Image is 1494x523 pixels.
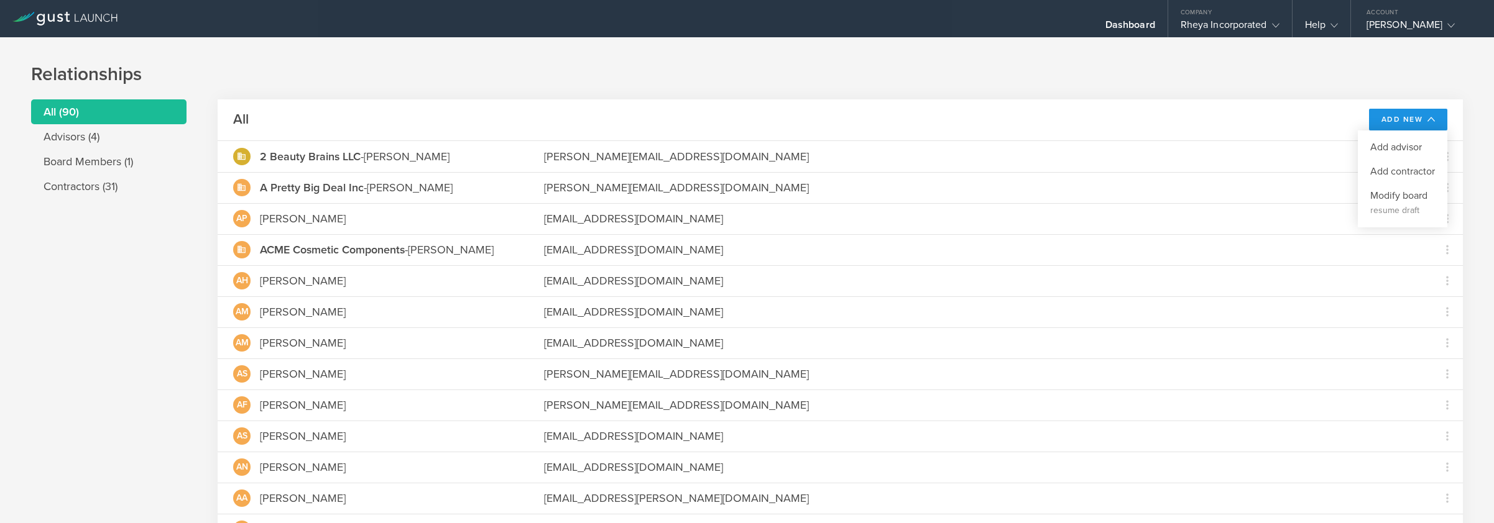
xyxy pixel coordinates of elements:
[31,62,1463,87] h1: Relationships
[236,307,249,316] span: AM
[260,428,346,444] div: [PERSON_NAME]
[1363,135,1442,160] li: Add advisor
[544,459,1416,475] div: [EMAIL_ADDRESS][DOMAIN_NAME]
[1181,19,1280,37] div: Rheya Incorporated
[1369,109,1448,130] button: Add New
[31,124,187,149] li: Advisors (4)
[260,243,405,257] strong: ACME Cosmetic Components
[260,490,346,506] div: [PERSON_NAME]
[260,211,346,227] div: [PERSON_NAME]
[236,463,248,471] span: AN
[260,243,408,257] span: -
[236,494,247,503] span: AA
[260,148,450,165] div: [PERSON_NAME]
[544,304,1416,320] div: [EMAIL_ADDRESS][DOMAIN_NAME]
[31,99,187,124] li: All (90)
[236,339,249,347] span: AM
[233,111,249,129] h2: All
[260,366,346,382] div: [PERSON_NAME]
[544,397,1416,413] div: [PERSON_NAME][EMAIL_ADDRESS][DOMAIN_NAME]
[544,180,1416,196] div: [PERSON_NAME][EMAIL_ADDRESS][DOMAIN_NAME]
[31,174,187,199] li: Contractors (31)
[236,214,247,223] span: AP
[260,335,346,351] div: [PERSON_NAME]
[544,211,1416,227] div: [EMAIL_ADDRESS][DOMAIN_NAME]
[544,148,1416,165] div: [PERSON_NAME][EMAIL_ADDRESS][DOMAIN_NAME]
[260,397,346,413] div: [PERSON_NAME]
[544,428,1416,444] div: [EMAIL_ADDRESS][DOMAIN_NAME]
[260,181,367,194] span: -
[260,150,364,163] span: -
[260,459,346,475] div: [PERSON_NAME]
[544,335,1416,351] div: [EMAIL_ADDRESS][DOMAIN_NAME]
[260,150,361,163] strong: 2 Beauty Brains LLC
[260,180,453,196] div: [PERSON_NAME]
[544,273,1416,289] div: [EMAIL_ADDRESS][DOMAIN_NAME]
[1305,19,1338,37] div: Help
[1367,19,1472,37] div: [PERSON_NAME]
[260,304,346,320] div: [PERSON_NAME]
[237,401,247,409] span: AF
[1363,160,1442,184] li: Add contractor
[1370,203,1435,217] small: resume draft
[1105,19,1155,37] div: Dashboard
[237,370,247,378] span: AS
[544,490,1416,506] div: [EMAIL_ADDRESS][PERSON_NAME][DOMAIN_NAME]
[1432,463,1494,523] iframe: Chat Widget
[237,432,247,440] span: AS
[236,276,248,285] span: AH
[544,242,1416,258] div: [EMAIL_ADDRESS][DOMAIN_NAME]
[260,242,494,258] div: [PERSON_NAME]
[260,273,346,289] div: [PERSON_NAME]
[260,181,364,194] strong: A Pretty Big Deal Inc
[31,149,187,174] li: Board Members (1)
[1363,184,1442,222] li: Modify boardresume draft
[544,366,1416,382] div: [PERSON_NAME][EMAIL_ADDRESS][DOMAIN_NAME]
